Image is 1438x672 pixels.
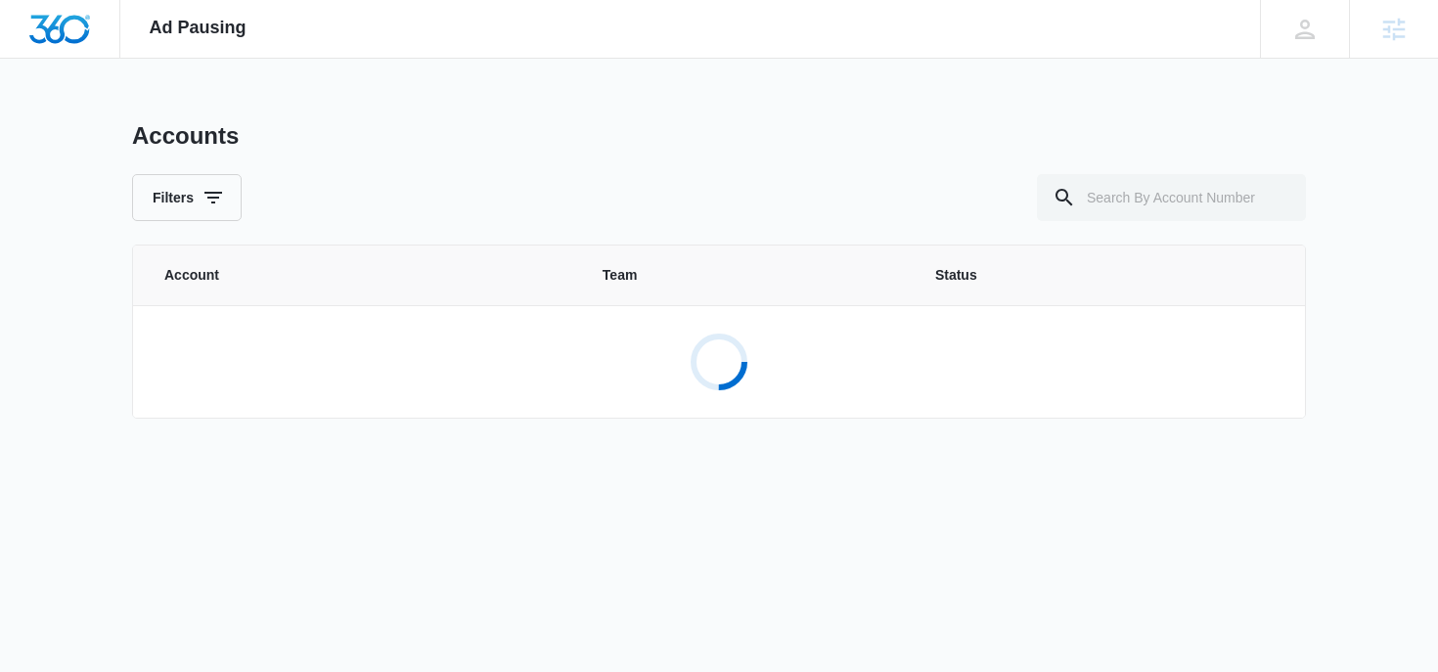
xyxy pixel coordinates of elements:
span: Team [603,265,888,286]
span: Status [935,265,1274,286]
h1: Accounts [132,121,239,151]
span: Ad Pausing [150,18,247,38]
button: Filters [132,174,242,221]
input: Search By Account Number [1037,174,1306,221]
span: Account [164,265,556,286]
